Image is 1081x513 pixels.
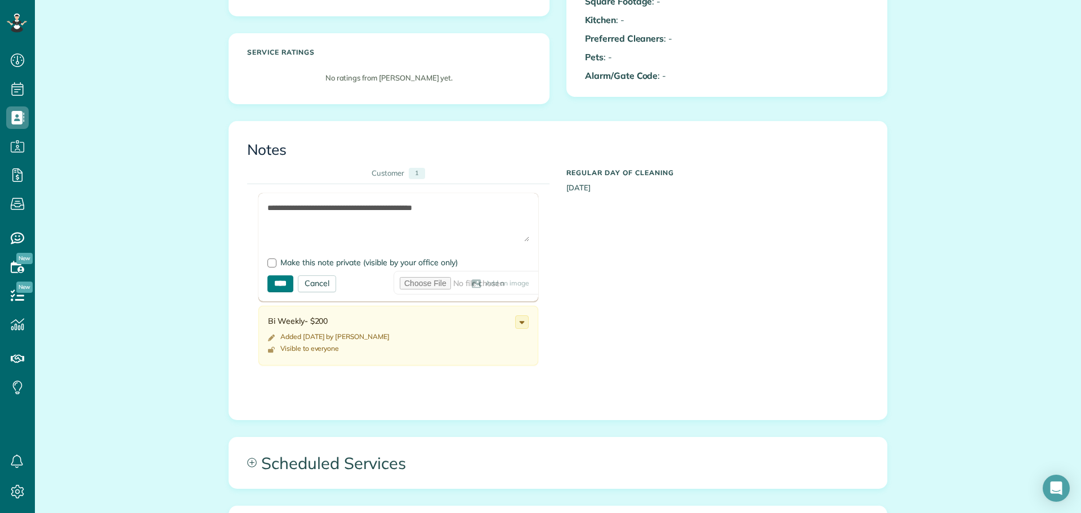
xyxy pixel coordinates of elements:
[585,51,604,63] b: Pets
[585,14,718,26] p: : -
[585,69,718,82] p: : -
[16,253,33,264] span: New
[247,48,531,56] h5: Service ratings
[268,315,515,327] div: Bi Weekly- $200
[229,438,887,488] a: Scheduled Services
[247,142,869,158] h3: Notes
[16,282,33,293] span: New
[585,32,718,45] p: : -
[280,344,339,353] div: Visible to everyone
[585,33,664,44] b: Preferred Cleaners
[585,70,658,81] b: Alarm/Gate Code
[298,275,336,292] div: Cancel
[558,163,877,193] div: [DATE]
[585,14,616,25] b: Kitchen
[566,169,869,176] h5: Regular day of cleaning
[1043,475,1070,502] div: Open Intercom Messenger
[372,168,404,179] div: Customer
[253,73,525,83] p: No ratings from [PERSON_NAME] yet.
[280,332,390,341] time: Added [DATE] by [PERSON_NAME]
[280,257,458,267] span: Make this note private (visible by your office only)
[409,168,425,179] div: 1
[585,51,718,64] p: : -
